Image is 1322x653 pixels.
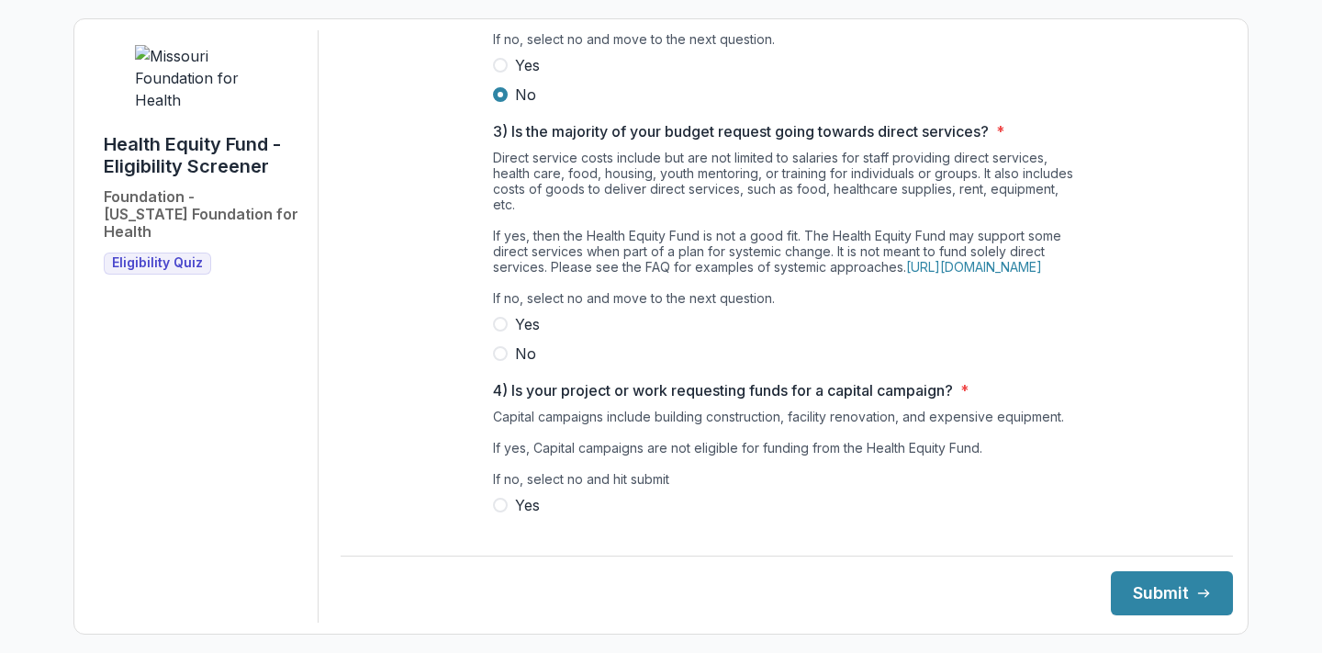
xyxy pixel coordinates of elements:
[493,120,989,142] p: 3) Is the majority of your budget request going towards direct services?
[515,494,540,516] span: Yes
[515,84,536,106] span: No
[104,188,303,242] h2: Foundation - [US_STATE] Foundation for Health
[112,255,203,271] span: Eligibility Quiz
[135,45,273,111] img: Missouri Foundation for Health
[493,150,1081,313] div: Direct service costs include but are not limited to salaries for staff providing direct services,...
[1111,571,1233,615] button: Submit
[493,379,953,401] p: 4) Is your project or work requesting funds for a capital campaign?
[906,259,1042,275] a: [URL][DOMAIN_NAME]
[515,54,540,76] span: Yes
[515,313,540,335] span: Yes
[104,133,303,177] h1: Health Equity Fund - Eligibility Screener
[493,409,1081,494] div: Capital campaigns include building construction, facility renovation, and expensive equipment. If...
[515,343,536,365] span: No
